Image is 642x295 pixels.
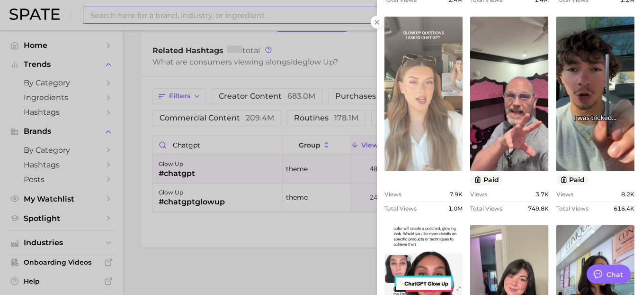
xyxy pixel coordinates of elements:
span: 749.8k [528,205,549,212]
span: Views [470,191,487,198]
span: 8.2k [621,191,634,198]
span: Total Views [470,205,502,212]
span: 616.4k [614,205,634,212]
span: 1.0m [448,205,463,212]
button: paid [556,175,589,185]
button: paid [470,175,503,185]
span: 3.7k [535,191,549,198]
span: Views [384,191,401,198]
span: 7.9k [449,191,463,198]
span: Total Views [384,205,417,212]
span: Views [556,191,573,198]
span: Total Views [556,205,588,212]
